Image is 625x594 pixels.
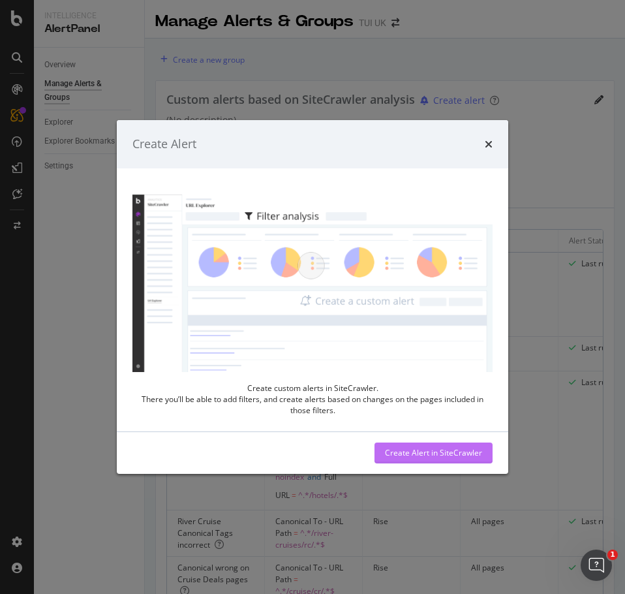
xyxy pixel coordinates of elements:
[581,550,612,581] iframe: Intercom live chat
[117,120,508,474] div: modal
[374,443,493,463] button: Create Alert in SiteCrawler
[132,136,196,153] div: Create Alert
[132,383,493,416] div: Create custom alerts in SiteCrawler. There you’ll be able to add filters, and create alerts based...
[607,550,618,560] span: 1
[385,447,482,458] div: Create Alert in SiteCrawler
[132,195,493,372] img: DH8OX7jH.gif
[485,136,493,153] div: times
